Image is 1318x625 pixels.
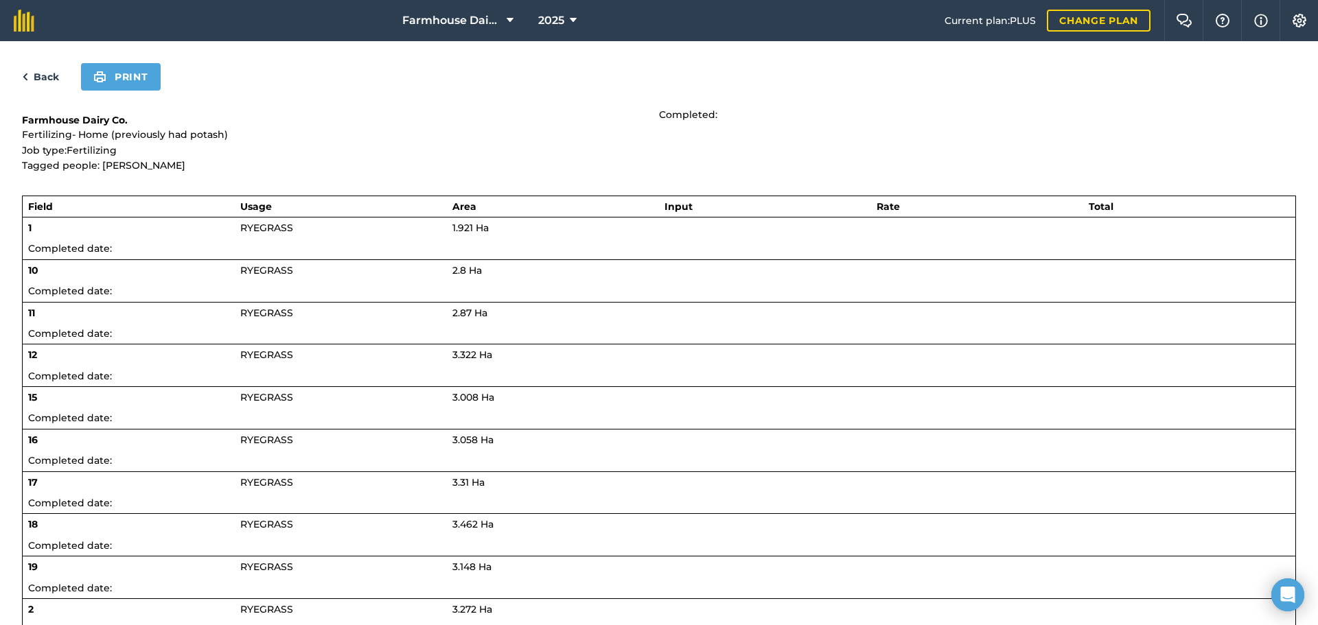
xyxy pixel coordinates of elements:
[22,69,28,85] img: svg+xml;base64,PHN2ZyB4bWxucz0iaHR0cDovL3d3dy53My5vcmcvMjAwMC9zdmciIHdpZHRoPSI5IiBoZWlnaHQ9IjI0Ii...
[447,387,659,408] td: 3.008 Ha
[23,323,1296,344] td: Completed date:
[22,158,659,173] p: Tagged people: [PERSON_NAME]
[235,514,447,535] td: RYEGRASS
[28,603,34,615] strong: 2
[235,387,447,408] td: RYEGRASS
[23,238,1296,259] td: Completed date:
[1271,578,1304,611] div: Open Intercom Messenger
[22,69,59,85] a: Back
[235,344,447,366] td: RYEGRASS
[235,217,447,238] td: RYEGRASS
[93,69,106,85] img: svg+xml;base64,PHN2ZyB4bWxucz0iaHR0cDovL3d3dy53My5vcmcvMjAwMC9zdmciIHdpZHRoPSIxOSIgaGVpZ2h0PSIyNC...
[23,578,1296,599] td: Completed date:
[22,143,659,158] p: Job type: Fertilizing
[23,366,1296,387] td: Completed date:
[659,107,1296,122] p: Completed:
[23,281,1296,302] td: Completed date:
[14,10,34,32] img: fieldmargin Logo
[447,598,659,620] td: 3.272 Ha
[1083,196,1295,217] th: Total
[402,12,501,29] span: Farmhouse Dairy Co.
[28,476,38,488] strong: 17
[22,127,659,142] p: Fertilizing- Home (previously had potash)
[1291,14,1308,27] img: A cog icon
[235,429,447,450] td: RYEGRASS
[23,493,1296,514] td: Completed date:
[28,222,32,234] strong: 1
[871,196,1083,217] th: Rate
[28,561,38,573] strong: 19
[447,556,659,578] td: 3.148 Ha
[538,12,564,29] span: 2025
[1254,12,1268,29] img: svg+xml;base64,PHN2ZyB4bWxucz0iaHR0cDovL3d3dy53My5vcmcvMjAwMC9zdmciIHdpZHRoPSIxNyIgaGVpZ2h0PSIxNy...
[28,307,35,319] strong: 11
[447,344,659,366] td: 3.322 Ha
[447,429,659,450] td: 3.058 Ha
[235,259,447,281] td: RYEGRASS
[1047,10,1151,32] a: Change plan
[23,408,1296,429] td: Completed date:
[22,113,659,127] h1: Farmhouse Dairy Co.
[28,349,37,361] strong: 12
[447,217,659,238] td: 1.921 Ha
[23,196,235,217] th: Field
[659,196,871,217] th: Input
[447,471,659,493] td: 3.31 Ha
[23,535,1296,556] td: Completed date:
[235,598,447,620] td: RYEGRASS
[447,514,659,535] td: 3.462 Ha
[447,259,659,281] td: 2.8 Ha
[235,471,447,493] td: RYEGRASS
[28,434,38,446] strong: 16
[447,196,659,217] th: Area
[235,196,447,217] th: Usage
[447,302,659,323] td: 2.87 Ha
[945,13,1036,28] span: Current plan : PLUS
[235,556,447,578] td: RYEGRASS
[1214,14,1231,27] img: A question mark icon
[23,450,1296,471] td: Completed date:
[1176,14,1192,27] img: Two speech bubbles overlapping with the left bubble in the forefront
[28,264,38,276] strong: 10
[235,302,447,323] td: RYEGRASS
[28,391,37,403] strong: 15
[28,518,38,530] strong: 18
[81,63,161,91] button: Print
